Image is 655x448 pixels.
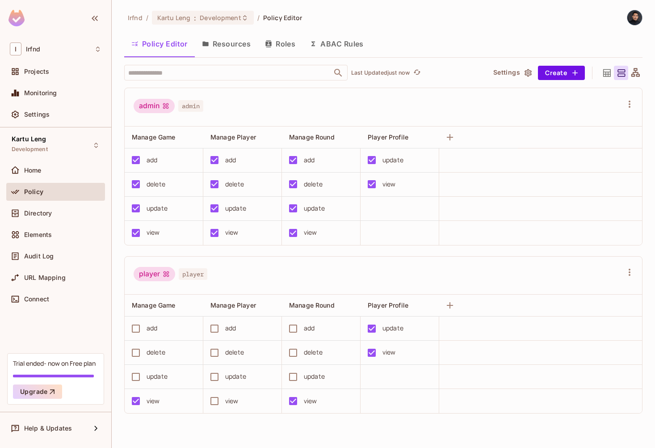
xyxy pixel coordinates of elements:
[147,228,160,237] div: view
[146,13,148,22] li: /
[147,372,168,381] div: update
[134,99,175,113] div: admin
[10,42,21,55] span: I
[8,10,25,26] img: SReyMgAAAABJRU5ErkJggg==
[12,146,48,153] span: Development
[24,425,72,432] span: Help & Updates
[24,89,57,97] span: Monitoring
[302,33,371,55] button: ABAC Rules
[24,111,50,118] span: Settings
[134,267,175,281] div: player
[147,155,157,165] div: add
[12,135,46,143] span: Kartu Leng
[157,13,190,22] span: Kartu Leng
[200,13,241,22] span: Development
[304,203,325,213] div: update
[24,296,49,303] span: Connect
[147,396,160,406] div: view
[490,66,534,80] button: Settings
[26,46,40,53] span: Workspace: Irfnd
[304,179,323,189] div: delete
[289,133,335,141] span: Manage Round
[225,396,239,406] div: view
[368,133,408,141] span: Player Profile
[225,179,244,189] div: delete
[263,13,302,22] span: Policy Editor
[210,301,256,309] span: Manage Player
[382,155,403,165] div: update
[538,66,585,80] button: Create
[382,179,396,189] div: view
[410,68,422,78] span: Click to refresh data
[193,14,197,21] span: :
[289,301,335,309] span: Manage Round
[13,385,62,399] button: Upgrade
[382,347,396,357] div: view
[147,203,168,213] div: update
[332,67,344,79] button: Open
[147,347,165,357] div: delete
[351,69,410,76] p: Last Updated just now
[304,155,315,165] div: add
[13,359,96,368] div: Trial ended- now on Free plan
[132,133,176,141] span: Manage Game
[225,228,239,237] div: view
[195,33,258,55] button: Resources
[179,268,207,280] span: player
[411,68,422,78] button: refresh
[304,347,323,357] div: delete
[24,68,49,75] span: Projects
[382,323,403,333] div: update
[304,323,315,333] div: add
[24,231,52,238] span: Elements
[413,68,421,77] span: refresh
[368,301,408,309] span: Player Profile
[225,372,246,381] div: update
[24,210,52,217] span: Directory
[304,228,317,237] div: view
[258,33,302,55] button: Roles
[627,10,642,25] img: Irfandi Iqbal Abimanyu
[304,396,317,406] div: view
[24,188,43,195] span: Policy
[257,13,260,22] li: /
[24,167,42,174] span: Home
[132,301,176,309] span: Manage Game
[128,13,143,22] span: the active workspace
[178,100,203,112] span: admin
[210,133,256,141] span: Manage Player
[147,179,165,189] div: delete
[124,33,195,55] button: Policy Editor
[147,323,157,333] div: add
[225,347,244,357] div: delete
[24,253,54,260] span: Audit Log
[225,155,236,165] div: add
[225,323,236,333] div: add
[225,203,246,213] div: update
[24,274,66,281] span: URL Mapping
[304,372,325,381] div: update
